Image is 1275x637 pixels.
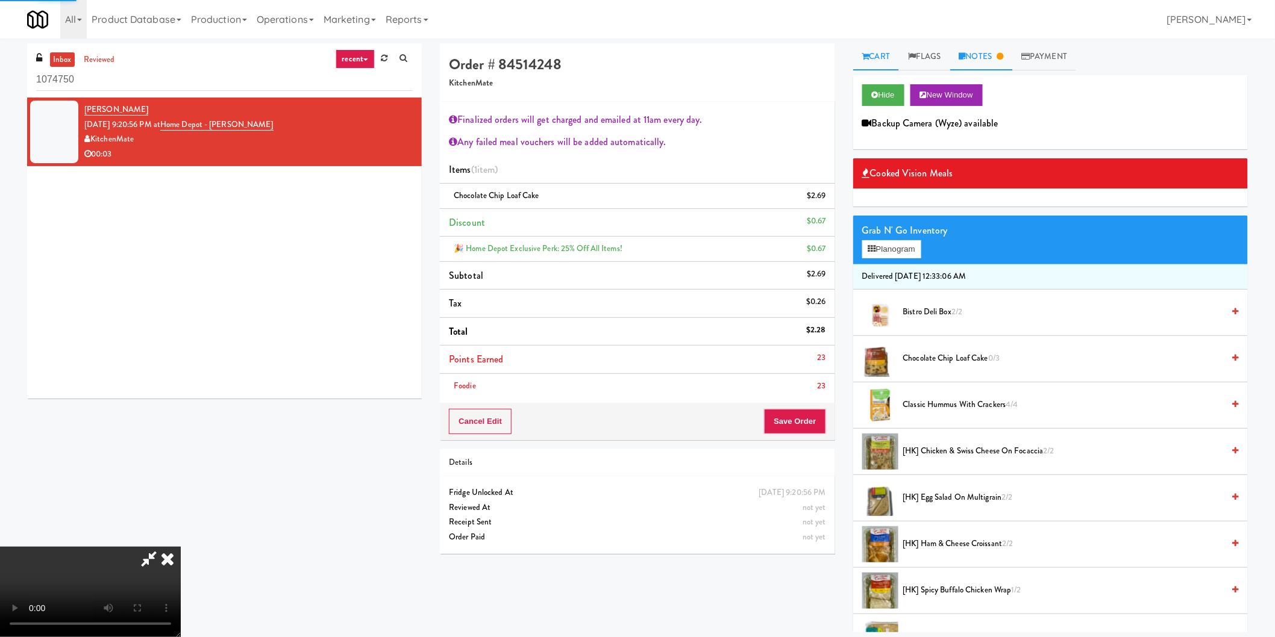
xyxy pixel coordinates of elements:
div: [HK] Spicy Buffalo Chicken Wrap1/2 [898,583,1239,598]
div: $0.67 [807,214,826,229]
li: [PERSON_NAME][DATE] 9:20:56 PM atHome Depot - [PERSON_NAME]KitchenMate00:03 [27,98,422,166]
span: Foodie [454,380,476,391]
div: Receipt Sent [449,515,825,530]
a: Payment [1013,43,1077,70]
div: $0.26 [806,294,826,309]
button: New Window [910,84,983,106]
span: Chocolate Chip Loaf Cake [454,190,539,201]
ng-pluralize: item [477,163,495,176]
img: Micromart [27,9,48,30]
div: Fridge Unlocked At [449,485,825,500]
span: 2/2 [1044,445,1054,456]
span: not yet [803,531,826,542]
div: Finalized orders will get charged and emailed at 11am every day. [449,111,825,129]
span: Chocolate Chip Loaf Cake [903,351,1224,366]
div: KitchenMate [84,132,413,147]
h5: KitchenMate [449,79,825,88]
a: recent [336,49,375,69]
span: [HK] Spicy Buffalo Chicken Wrap [903,583,1224,598]
div: Bistro Deli Box2/2 [898,305,1239,320]
div: 23 [817,350,825,365]
span: [HK] Egg Salad on Multigrain [903,490,1224,505]
a: Notes [950,43,1013,70]
span: Points Earned [449,352,503,366]
div: $0.67 [807,241,826,256]
div: [DATE] 9:20:56 PM [759,485,826,500]
a: [PERSON_NAME] [84,104,148,116]
div: $2.69 [807,188,826,204]
h4: Order # 84514248 [449,57,825,72]
div: 00:03 [84,147,413,162]
a: Cart [853,43,900,70]
button: Hide [862,84,904,106]
div: 23 [817,379,825,394]
span: Classic Hummus With Crackers [903,397,1224,412]
span: not yet [803,516,826,527]
span: 2/2 [951,306,962,317]
span: 0/3 [988,352,1000,364]
span: Items [449,163,498,176]
a: Home Depot - [PERSON_NAME] [160,119,274,131]
div: $2.28 [806,323,826,338]
div: Any failed meal vouchers will be added automatically. [449,133,825,151]
a: Flags [899,43,950,70]
span: 2/2 [1002,538,1013,549]
span: 4/4 [1006,399,1018,410]
span: 🎉 Home Depot Exclusive Perk: 25% off all items! [454,243,622,254]
input: Search vision orders [36,69,413,91]
div: Chocolate Chip Loaf Cake0/3 [898,351,1239,366]
li: Delivered [DATE] 12:33:06 AM [853,264,1248,290]
button: Save Order [764,409,825,434]
div: Backup Camera (Wyze) available [862,114,998,132]
div: [HK] Egg Salad on Multigrain2/2 [898,490,1239,505]
div: $2.69 [807,267,826,282]
div: Classic Hummus With Crackers4/4 [898,397,1239,412]
div: Order Paid [449,530,825,545]
button: Cancel Edit [449,409,512,434]
div: [HK] Ham & Cheese Croissant2/2 [898,536,1239,552]
span: Bistro Deli Box [903,305,1224,320]
span: Cooked Vision Meals [862,164,953,182]
div: Details [449,455,825,470]
span: 1/2 [1012,584,1021,595]
span: (1 ) [471,163,498,176]
span: Subtotal [449,269,483,282]
a: reviewed [81,52,118,67]
span: Discount [449,216,485,229]
span: [DATE] 9:20:56 PM at [84,119,160,130]
a: inbox [50,52,75,67]
span: Tax [449,296,462,310]
span: not yet [803,502,826,513]
div: [HK] Chicken & Swiss Cheese On Focaccia2/2 [898,444,1239,459]
button: Planogram [862,240,921,258]
div: Grab N' Go Inventory [862,222,1239,240]
span: [HK] Chicken & Swiss Cheese On Focaccia [903,444,1224,459]
span: 2/2 [1001,491,1012,503]
span: [HK] Ham & Cheese Croissant [903,536,1224,552]
div: Reviewed At [449,500,825,515]
span: Total [449,325,468,338]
